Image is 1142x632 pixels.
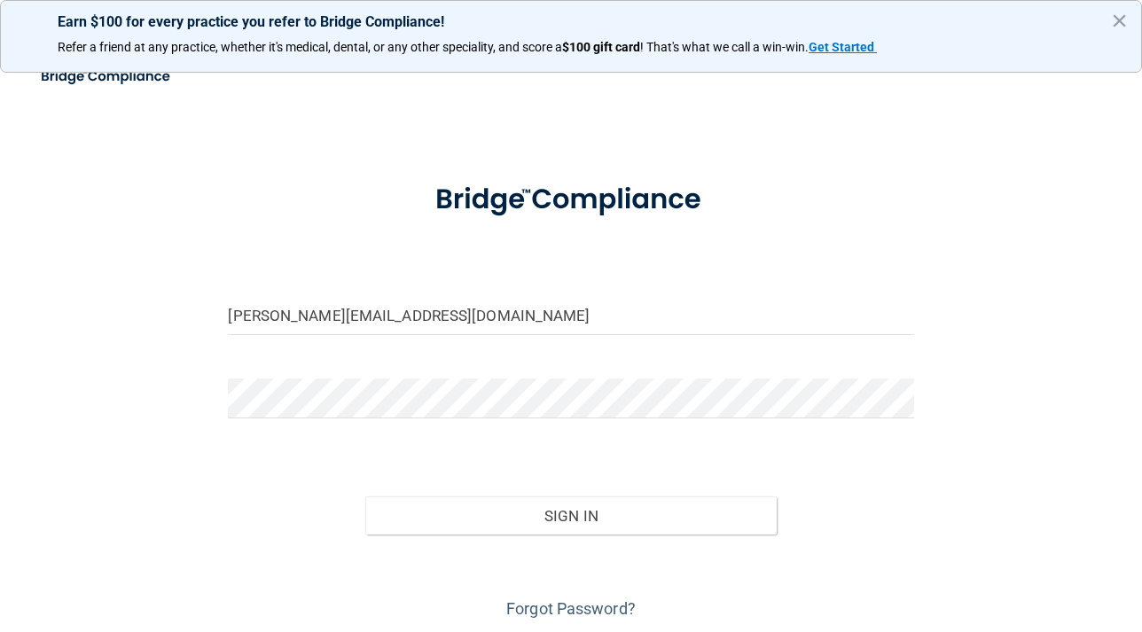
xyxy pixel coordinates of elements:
[562,40,640,54] strong: $100 gift card
[835,530,1121,601] iframe: Drift Widget Chat Controller
[58,40,562,54] span: Refer a friend at any practice, whether it's medical, dental, or any other speciality, and score a
[809,40,874,54] strong: Get Started
[1111,6,1128,35] button: Close
[365,496,777,535] button: Sign In
[58,13,1084,30] p: Earn $100 for every practice you refer to Bridge Compliance!
[506,599,636,618] a: Forgot Password?
[640,40,809,54] span: ! That's what we call a win-win.
[809,40,877,54] a: Get Started
[27,59,187,95] img: bridge_compliance_login_screen.278c3ca4.svg
[406,163,736,237] img: bridge_compliance_login_screen.278c3ca4.svg
[228,295,913,335] input: Email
